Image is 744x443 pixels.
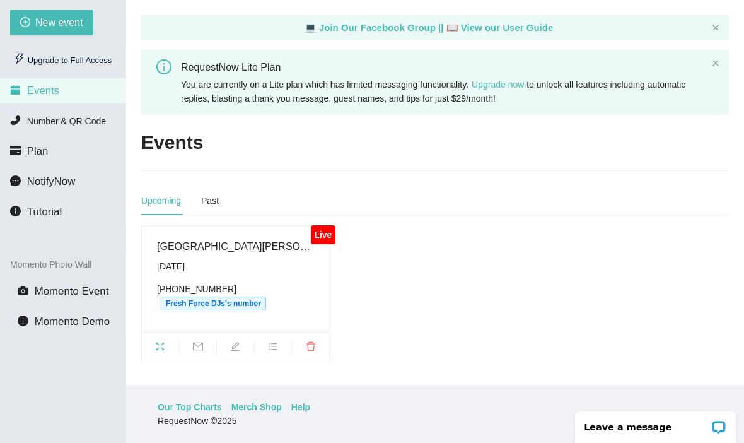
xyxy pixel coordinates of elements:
span: camera [18,285,28,296]
span: bars [255,341,292,355]
span: Fresh Force DJs's number [161,297,266,310]
div: Upcoming [141,194,181,208]
span: fullscreen [142,341,179,355]
span: Events [27,85,59,97]
button: close [712,24,719,32]
span: laptop [305,22,317,33]
span: info-circle [18,316,28,326]
div: [DATE] [157,259,315,273]
div: Upgrade to Full Access [10,48,115,73]
span: credit-card [10,145,21,156]
span: delete [292,341,330,355]
div: Live [311,225,335,244]
a: Merch Shop [231,400,282,414]
span: thunderbolt [14,53,25,64]
div: RequestNow Lite Plan [181,59,707,75]
div: [GEOGRAPHIC_DATA][PERSON_NAME] Homecoming [157,239,315,254]
span: Number & QR Code [27,116,106,126]
iframe: LiveChat chat widget [567,403,744,443]
div: Past [201,194,219,208]
span: calendar [10,85,21,95]
div: RequestNow © 2025 [158,414,709,428]
span: message [10,175,21,186]
span: plus-circle [20,17,30,29]
span: New event [35,15,83,30]
span: phone [10,115,21,126]
span: mail [180,341,217,355]
a: Help [291,400,310,414]
a: Our Top Charts [158,400,222,414]
a: laptop View our User Guide [446,22,554,33]
span: info-circle [10,206,21,216]
span: edit [217,341,254,355]
span: Momento Demo [35,316,110,328]
a: laptop Join Our Facebook Group || [305,22,446,33]
span: You are currently on a Lite plan which has limited messaging functionality. to unlock all feature... [181,80,685,103]
a: Upgrade now [472,80,524,90]
span: Tutorial [27,206,62,218]
span: NotifyNow [27,175,75,187]
span: info-circle [156,59,171,74]
button: plus-circleNew event [10,10,93,35]
span: laptop [446,22,458,33]
span: Plan [27,145,49,157]
div: [PHONE_NUMBER] [157,282,315,310]
button: close [712,59,719,68]
h2: Events [141,130,203,156]
span: Momento Event [35,285,109,297]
